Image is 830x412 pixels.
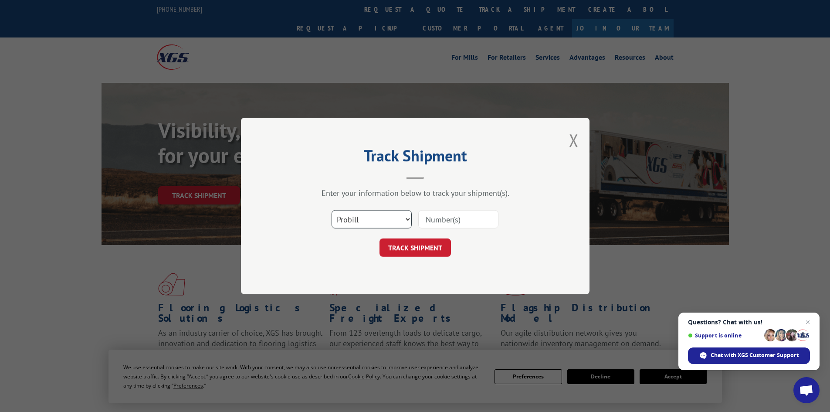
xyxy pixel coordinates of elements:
[688,332,761,339] span: Support is online
[285,188,546,198] div: Enter your information below to track your shipment(s).
[418,210,498,228] input: Number(s)
[379,238,451,257] button: TRACK SHIPMENT
[569,129,579,152] button: Close modal
[688,319,810,326] span: Questions? Chat with us!
[285,150,546,166] h2: Track Shipment
[793,377,820,403] div: Open chat
[803,317,813,327] span: Close chat
[688,347,810,364] div: Chat with XGS Customer Support
[711,351,799,359] span: Chat with XGS Customer Support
